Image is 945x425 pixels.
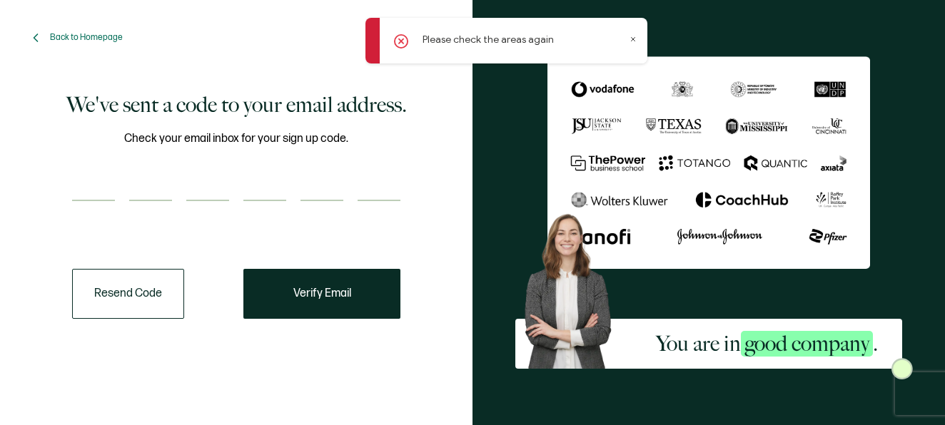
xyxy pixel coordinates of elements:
[891,358,913,379] img: Sertifier Signup
[547,56,870,269] img: Sertifier We've sent a code to your email address.
[66,91,407,119] h1: We've sent a code to your email address.
[243,269,400,319] button: Verify Email
[293,288,351,299] span: Verify Email
[124,130,348,148] span: Check your email inbox for your sign up code.
[72,269,184,319] button: Resend Code
[741,331,873,357] span: good company
[50,32,123,43] span: Back to Homepage
[656,329,878,358] h2: You are in .
[423,32,554,47] p: Please check the areas again
[515,206,632,369] img: Sertifier Signup - You are in <span class="strong-h">good company</span>. Hero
